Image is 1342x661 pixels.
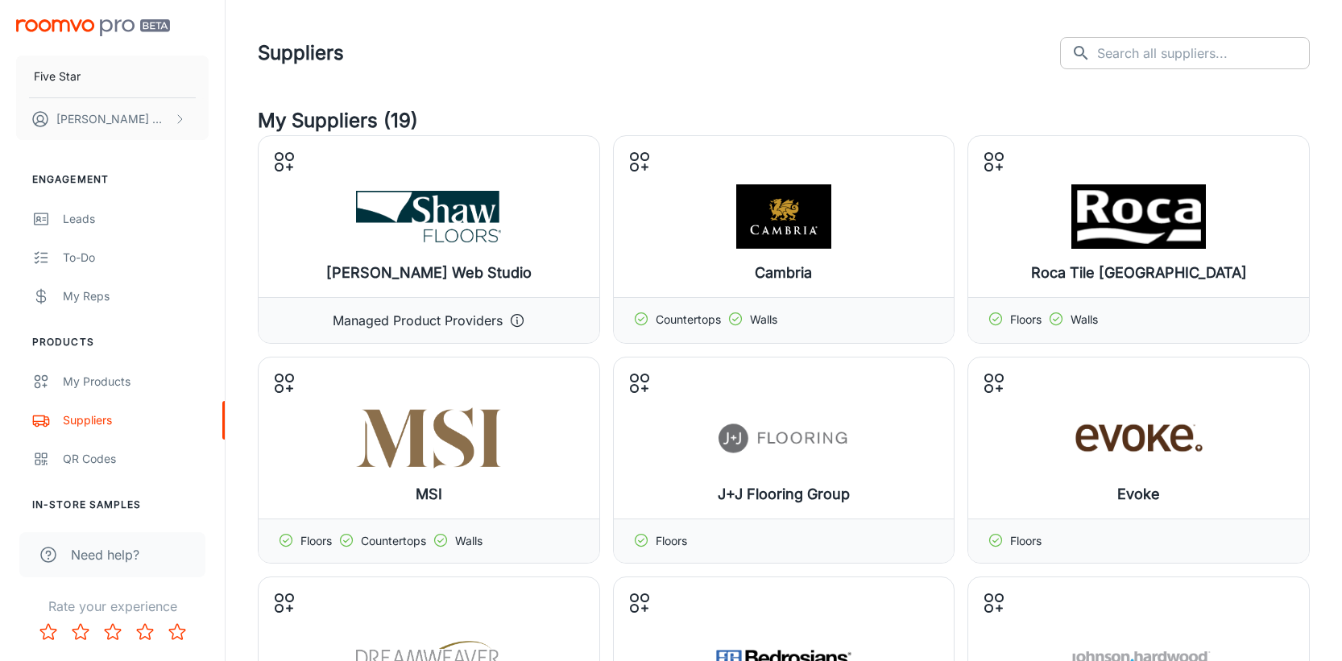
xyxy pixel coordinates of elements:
p: Walls [455,532,483,550]
button: Rate 2 star [64,616,97,648]
p: Floors [1010,311,1042,330]
input: Search all suppliers... [1097,37,1310,69]
img: Shaw Web Studio [356,184,501,249]
button: [PERSON_NAME] N/A [16,98,209,140]
p: Walls [1071,311,1098,330]
p: Countertops [656,311,721,330]
p: Floors [300,532,332,550]
div: QR Codes [63,450,209,468]
p: Countertops [361,532,426,550]
h6: [PERSON_NAME] Web Studio [326,262,532,284]
p: Five Star [34,68,81,85]
button: Rate 3 star [97,616,129,648]
span: Need help? [71,545,139,564]
p: Walls [750,311,777,330]
button: Rate 1 star [32,616,64,648]
p: Managed Product Providers [333,311,503,330]
div: My Reps [63,287,209,305]
div: To-do [63,249,209,266]
img: Roomvo PRO Beta [16,19,170,36]
p: Rate your experience [13,597,212,616]
h1: Suppliers [258,39,344,68]
p: [PERSON_NAME] N/A [56,110,170,128]
p: Floors [656,532,687,550]
div: Suppliers [63,411,209,429]
div: My Products [63,373,209,390]
div: Leads [63,210,209,228]
button: Five Star [16,56,209,97]
button: Rate 5 star [161,616,193,648]
p: Floors [1010,532,1042,550]
button: Rate 4 star [129,616,161,648]
h4: My Suppliers (19) [258,106,1310,135]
